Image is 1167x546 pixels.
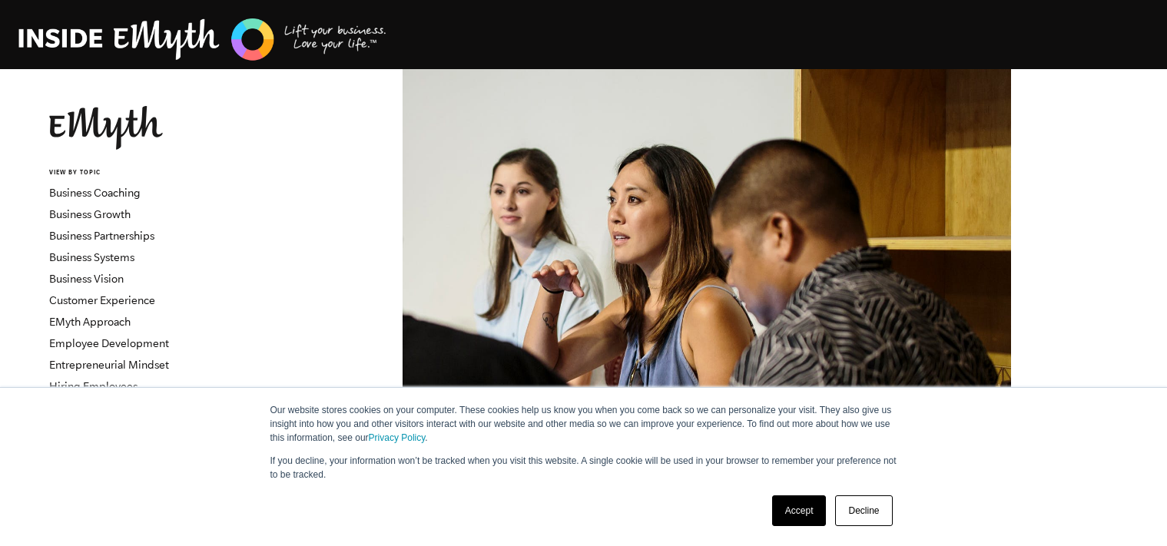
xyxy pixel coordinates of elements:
[49,294,155,306] a: Customer Experience
[369,432,426,443] a: Privacy Policy
[18,16,387,63] img: EMyth Business Coaching
[49,106,163,150] img: EMyth
[835,495,892,526] a: Decline
[49,380,138,392] a: Hiring Employees
[49,251,134,263] a: Business Systems
[49,359,169,371] a: Entrepreneurial Mindset
[270,403,897,445] p: Our website stores cookies on your computer. These cookies help us know you when you come back so...
[49,187,141,199] a: Business Coaching
[772,495,827,526] a: Accept
[49,337,169,349] a: Employee Development
[49,230,154,242] a: Business Partnerships
[49,208,131,220] a: Business Growth
[49,316,131,328] a: EMyth Approach
[49,168,234,178] h6: VIEW BY TOPIC
[49,273,124,285] a: Business Vision
[270,454,897,481] p: If you decline, your information won’t be tracked when you visit this website. A single cookie wi...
